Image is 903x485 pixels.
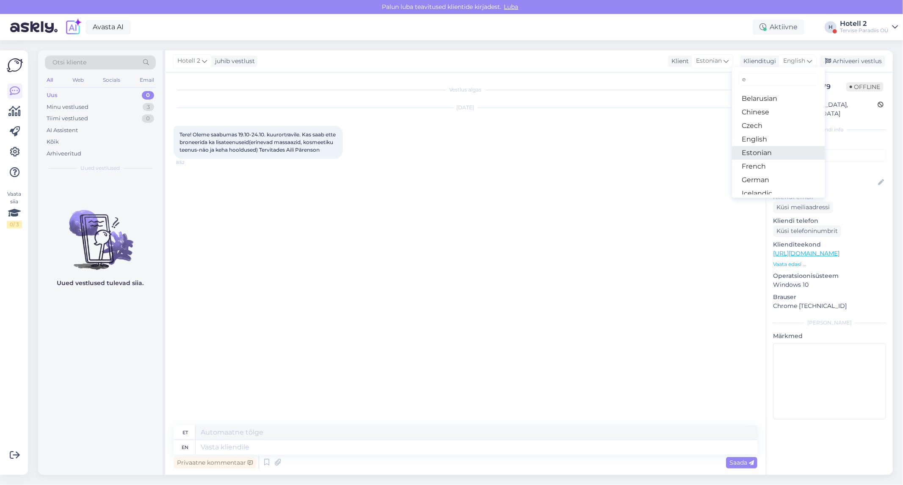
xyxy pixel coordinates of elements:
span: Hotell 2 [177,56,200,66]
p: Kliendi email [773,193,886,202]
a: Belarusian [732,92,825,105]
div: et [182,425,188,440]
span: Offline [846,82,884,91]
span: 8:52 [176,159,208,166]
div: 0 / 3 [7,221,22,228]
div: Arhiveeri vestlus [820,55,885,67]
div: Klient [668,57,689,66]
div: AI Assistent [47,126,78,135]
p: Kliendi tag'id [773,139,886,147]
a: French [732,160,825,173]
div: [PERSON_NAME] [773,319,886,327]
div: Klienditugi [740,57,776,66]
a: Icelandic [732,187,825,200]
a: Estonian [732,146,825,160]
div: All [45,75,55,86]
span: Luba [502,3,521,11]
p: Vaata edasi ... [773,261,886,268]
div: Küsi telefoninumbrit [773,225,841,237]
a: [URL][DOMAIN_NAME] [773,249,839,257]
div: Hotell 2 [840,20,889,27]
div: Aktiivne [753,19,804,35]
input: Lisa nimi [773,178,876,187]
a: German [732,173,825,187]
p: Kliendi nimi [773,165,886,174]
p: Klienditeekond [773,240,886,249]
div: Minu vestlused [47,103,88,111]
img: No chats [38,195,163,271]
a: Czech [732,119,825,133]
span: English [783,56,805,66]
div: Uus [47,91,58,100]
div: 0 [142,91,154,100]
div: Kõik [47,138,59,146]
div: Privaatne kommentaar [174,457,256,468]
input: Lisa tag [773,149,886,162]
div: Kliendi info [773,126,886,133]
a: Avasta AI [86,20,131,34]
a: Chinese [732,105,825,119]
div: en [182,440,189,455]
p: Chrome [TECHNICAL_ID] [773,302,886,310]
div: H [825,21,837,33]
div: juhib vestlust [212,57,255,66]
p: Brauser [773,293,886,302]
span: Uued vestlused [81,164,120,172]
div: 0 [142,114,154,123]
p: Märkmed [773,332,886,341]
span: Saada [729,459,754,466]
div: Email [138,75,156,86]
div: [GEOGRAPHIC_DATA], [GEOGRAPHIC_DATA] [776,100,878,118]
p: Uued vestlused tulevad siia. [57,279,144,288]
div: Arhiveeritud [47,150,81,158]
p: Kliendi telefon [773,216,886,225]
div: Vestlus algas [174,86,757,94]
div: Küsi meiliaadressi [773,202,833,213]
a: Hotell 2Tervise Paradiis OÜ [840,20,898,34]
input: Kirjuta, millist tag'i otsid [739,73,818,86]
p: Operatsioonisüsteem [773,272,886,280]
span: Estonian [696,56,722,66]
span: Tere! Oleme saabumas 19.10-24.10. kuurortravile. Kas saab ette broneerida ka lisateenuseid(erinev... [179,131,337,153]
div: Tiimi vestlused [47,114,88,123]
div: Web [71,75,86,86]
div: [DATE] [174,104,757,111]
div: Vaata siia [7,190,22,228]
a: English [732,133,825,146]
img: Askly Logo [7,57,23,73]
div: Socials [101,75,122,86]
span: Otsi kliente [52,58,86,67]
img: explore-ai [64,18,82,36]
div: 3 [143,103,154,111]
p: Windows 10 [773,280,886,289]
div: Tervise Paradiis OÜ [840,27,889,34]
